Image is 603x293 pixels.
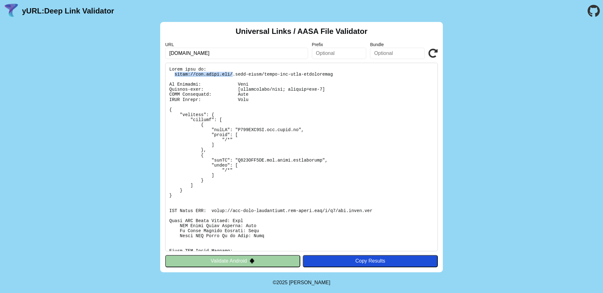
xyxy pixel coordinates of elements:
[165,255,300,267] button: Validate Android
[303,255,438,267] button: Copy Results
[165,63,438,251] pre: Lorem ipsu do: sitam://con.adipi.eli/.sedd-eiusm/tempo-inc-utla-etdoloremag Al Enimadmi: Veni Qui...
[165,48,308,59] input: Required
[273,272,330,293] footer: ©
[3,3,19,19] img: yURL Logo
[312,48,367,59] input: Optional
[306,258,435,264] div: Copy Results
[370,42,425,47] label: Bundle
[276,280,288,285] span: 2025
[312,42,367,47] label: Prefix
[289,280,330,285] a: Michael Ibragimchayev's Personal Site
[165,42,308,47] label: URL
[22,7,114,15] a: yURL:Deep Link Validator
[249,258,255,264] img: droidIcon.svg
[370,48,425,59] input: Optional
[236,27,367,36] h2: Universal Links / AASA File Validator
